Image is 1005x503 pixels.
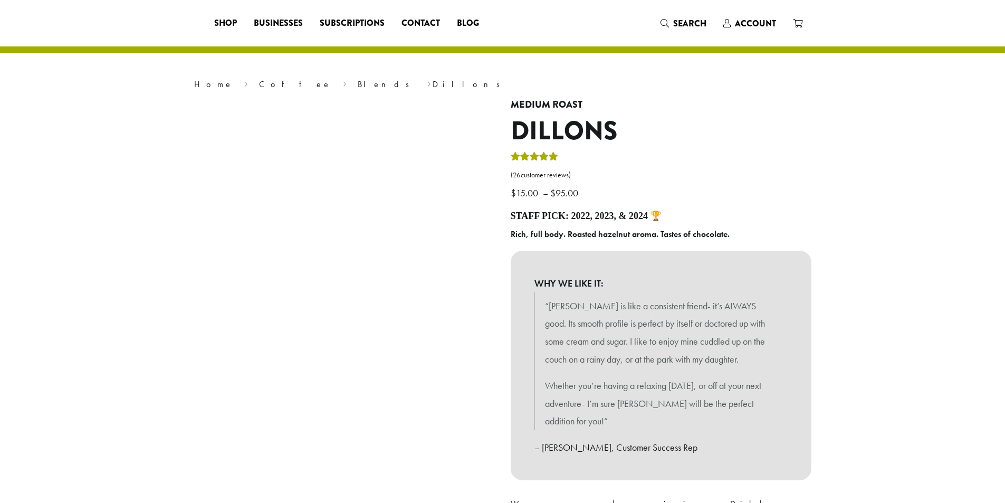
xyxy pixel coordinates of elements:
span: $ [550,187,556,199]
a: Blends [358,79,416,90]
bdi: 95.00 [550,187,581,199]
nav: Breadcrumb [194,78,811,91]
p: “[PERSON_NAME] is like a consistent friend- it’s ALWAYS good. Its smooth profile is perfect by it... [545,297,777,368]
p: Whether you’re having a relaxing [DATE], or off at your next adventure- I’m sure [PERSON_NAME] wi... [545,377,777,430]
span: › [244,74,248,91]
b: WHY WE LIKE IT: [534,274,788,292]
a: (26customer reviews) [511,170,811,181]
a: Search [652,15,715,32]
span: › [427,74,431,91]
span: Search [673,17,706,30]
h1: Dillons [511,116,811,147]
span: Contact [401,17,440,30]
span: $ [511,187,516,199]
span: Account [735,17,776,30]
h4: Staff Pick: 2022, 2023, & 2024 🏆 [511,211,811,222]
span: Subscriptions [320,17,385,30]
span: – [543,187,548,199]
b: Rich, full body. Roasted hazelnut aroma. Tastes of chocolate. [511,229,730,240]
p: – [PERSON_NAME], Customer Success Rep [534,439,788,457]
span: Blog [457,17,479,30]
a: Coffee [259,79,331,90]
a: Home [194,79,233,90]
span: › [343,74,347,91]
span: Shop [214,17,237,30]
bdi: 15.00 [511,187,541,199]
div: Rated 5.00 out of 5 [511,150,558,166]
span: 26 [513,170,521,179]
a: Shop [206,15,245,32]
span: Businesses [254,17,303,30]
h4: Medium Roast [511,99,811,111]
